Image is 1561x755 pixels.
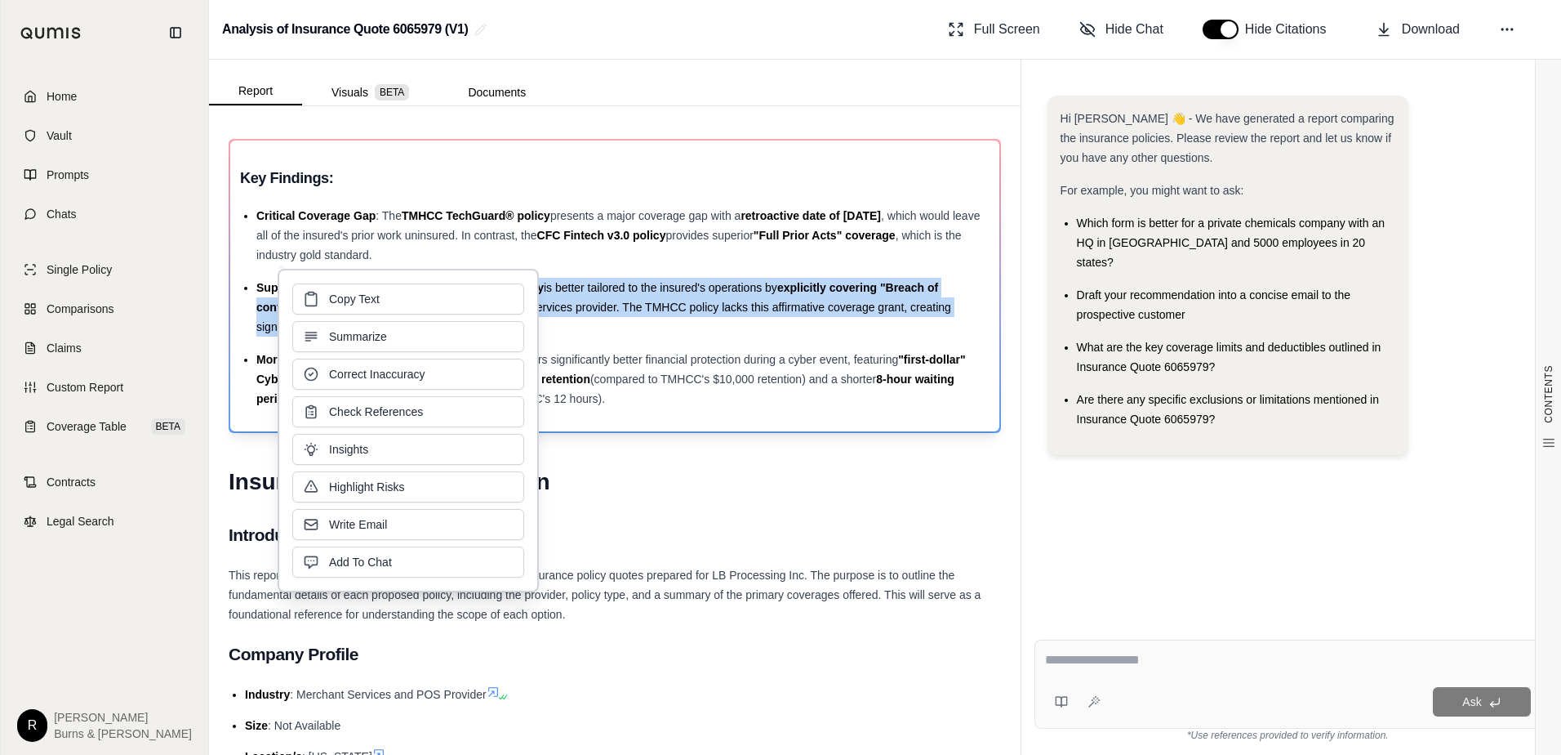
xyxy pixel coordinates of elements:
[11,118,198,154] a: Vault
[256,301,951,333] span: , a primary liability exposure for a Merchant Services provider. The TMHCC policy lacks this affi...
[11,78,198,114] a: Home
[292,359,524,390] button: Correct Inaccuracy
[290,688,486,701] span: : Merchant Services and POS Provider
[1077,393,1379,426] span: Are there any specific exclusions or limitations mentioned in Insurance Quote 6065979?
[256,229,962,261] span: , which is the industry gold standard.
[740,209,881,222] span: retroactive date of [DATE]
[292,434,524,465] button: Insights
[1061,112,1394,164] span: Hi [PERSON_NAME] 👋 - We have generated a report comparing the insurance policies. Please review t...
[665,229,753,242] span: provides superior
[268,719,340,732] span: : Not Available
[1105,20,1163,39] span: Hide Chat
[256,209,376,222] span: Critical Coverage Gap
[1077,288,1350,321] span: Draft your recommendation into a concise email to the prospective customer
[941,13,1047,46] button: Full Screen
[47,301,113,317] span: Comparisons
[229,637,1001,672] h2: Company Profile
[11,503,198,539] a: Legal Search
[11,157,198,193] a: Prompts
[292,471,524,503] button: Highlight Risks
[47,167,89,183] span: Prompts
[256,281,458,294] span: Superior Professional Liability Terms
[438,79,555,105] button: Documents
[329,479,405,495] span: Highlight Risks
[329,441,368,458] span: Insights
[240,163,990,193] h3: Key Findings:
[54,709,192,726] span: [PERSON_NAME]
[1061,184,1244,197] span: For example, you might want to ask:
[256,353,434,366] span: More Favorable Crisis Response
[162,20,189,46] button: Collapse sidebar
[11,330,198,366] a: Claims
[47,127,72,144] span: Vault
[47,206,77,222] span: Chats
[11,369,198,405] a: Custom Report
[245,719,268,732] span: Size
[222,15,468,44] h2: Analysis of Insurance Quote 6065979 (V1)
[974,20,1040,39] span: Full Screen
[54,726,192,742] span: Burns & [PERSON_NAME]
[11,464,198,500] a: Contracts
[47,88,77,105] span: Home
[229,569,981,621] span: This report provides a high-level overview of two separate insurance policy quotes prepared for L...
[329,404,423,420] span: Check References
[1369,13,1466,46] button: Download
[292,547,524,578] button: Add To Chat
[329,554,392,570] span: Add To Chat
[17,709,47,742] div: R
[402,209,550,222] span: TMHCC TechGuard® policy
[11,196,198,232] a: Chats
[292,396,524,427] button: Check References
[329,516,387,533] span: Write Email
[47,379,123,395] span: Custom Report
[519,353,898,366] span: offers significantly better financial protection during a cyber event, featuring
[329,291,380,307] span: Copy Text
[1034,729,1541,742] div: *Use references provided to verify information.
[11,252,198,288] a: Single Policy
[1245,20,1336,39] span: Hide Citations
[20,27,82,39] img: Qumis Logo
[1542,365,1555,423] span: CONTENTS
[151,418,185,435] span: BETA
[376,209,402,222] span: : The
[47,418,127,435] span: Coverage Table
[590,373,876,386] span: (compared to TMHCC's $10,000 retention) and a shorter
[229,518,1001,552] h2: Introduction
[329,366,425,382] span: Correct Inaccuracy
[1433,687,1531,717] button: Ask
[550,209,740,222] span: presents a major coverage gap with a
[229,459,1001,505] h1: Insurance Policy Comparison
[1077,217,1385,269] span: Which form is better for a private chemicals company with an HQ in [GEOGRAPHIC_DATA] and 5000 emp...
[292,321,524,352] button: Summarize
[47,261,112,278] span: Single Policy
[292,284,524,315] button: Copy Text
[292,509,524,540] button: Write Email
[11,291,198,327] a: Comparisons
[47,340,82,356] span: Claims
[47,474,96,490] span: Contracts
[245,688,290,701] span: Industry
[302,79,438,105] button: Visuals
[11,409,198,445] a: Coverage TableBETA
[537,229,666,242] span: CFC Fintech v3.0 policy
[544,281,777,294] span: is better tailored to the insured's operations by
[1462,695,1481,708] span: Ask
[329,328,387,345] span: Summarize
[47,513,114,529] span: Legal Search
[1077,341,1381,373] span: What are the key coverage limits and deductibles outlined in Insurance Quote 6065979?
[209,78,302,105] button: Report
[1402,20,1460,39] span: Download
[754,229,896,242] span: "Full Prior Acts" coverage
[1073,13,1170,46] button: Hide Chat
[375,84,409,101] span: BETA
